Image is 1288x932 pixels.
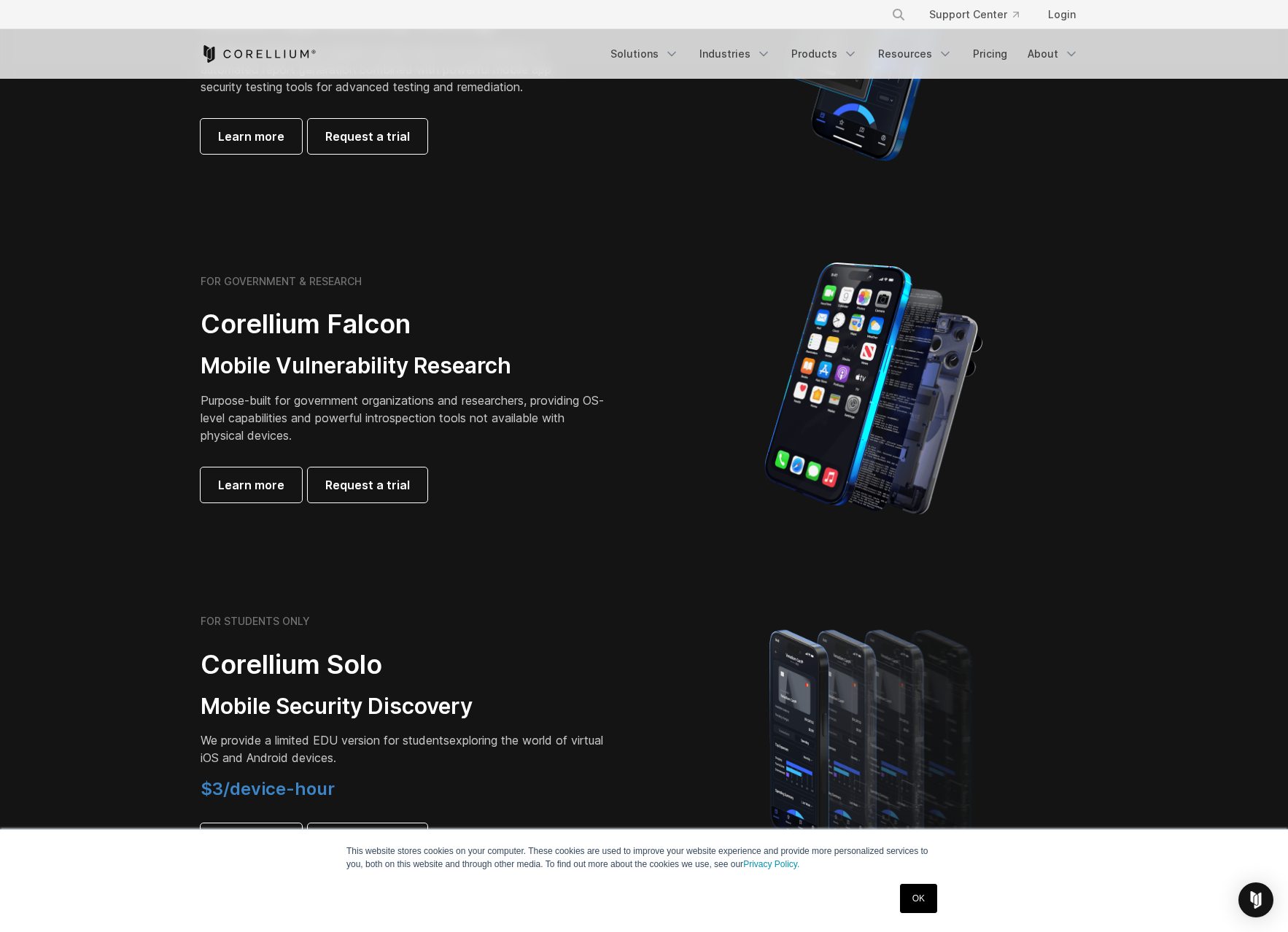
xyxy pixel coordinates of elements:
[201,615,310,628] h6: FOR STUDENTS ONLY
[218,128,284,145] span: Learn more
[201,392,609,444] p: Purpose-built for government organizations and researchers, providing OS-level capabilities and p...
[874,1,1087,28] div: Navigation Menu
[691,41,780,67] a: Industries
[201,352,609,380] h3: Mobile Vulnerability Research
[201,275,362,288] h6: FOR GOVERNMENT & RESEARCH
[308,823,427,858] a: Request a trial
[201,733,449,747] span: We provide a limited EDU version for students
[308,467,427,502] a: Request a trial
[783,41,866,67] a: Products
[201,823,302,858] a: Learn more
[325,476,410,494] span: Request a trial
[201,119,302,154] a: Learn more
[900,884,937,913] a: OK
[602,41,688,67] a: Solutions
[1036,1,1087,28] a: Login
[325,128,410,145] span: Request a trial
[201,778,335,799] span: $3/device-hour
[869,41,961,67] a: Resources
[885,1,912,28] button: Search
[201,467,302,502] a: Learn more
[964,41,1016,67] a: Pricing
[740,609,1006,864] img: A lineup of four iPhone models becoming more gradient and blurred
[308,119,427,154] a: Request a trial
[201,45,317,63] a: Corellium Home
[201,731,609,766] p: exploring the world of virtual iOS and Android devices.
[602,41,1087,67] div: Navigation Menu
[1019,41,1087,67] a: About
[346,844,942,871] p: This website stores cookies on your computer. These cookies are used to improve your website expe...
[764,261,983,516] img: iPhone model separated into the mechanics used to build the physical device.
[201,648,609,681] h2: Corellium Solo
[201,308,609,341] h2: Corellium Falcon
[201,693,609,721] h3: Mobile Security Discovery
[218,476,284,494] span: Learn more
[1238,882,1273,917] div: Open Intercom Messenger
[917,1,1031,28] a: Support Center
[743,859,799,869] a: Privacy Policy.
